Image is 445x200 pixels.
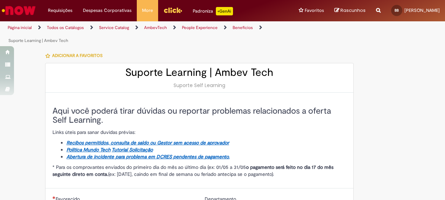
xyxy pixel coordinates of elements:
[66,147,111,153] a: Política Mundo Tech
[52,53,103,58] span: Adicionar a Favoritos
[52,129,346,136] p: Links úteis para sanar duvidas prévias:
[8,25,32,30] a: Página inicial
[5,21,291,47] ul: Trilhas de página
[8,38,68,43] a: Suporte Learning | Ambev Tech
[52,107,346,125] h3: Aqui você poderá tirar dúvidas ou reportar problemas relacionados a oferta Self Learning.
[216,7,233,15] p: +GenAi
[163,5,182,15] img: click_logo_yellow_360x200.png
[52,196,56,199] span: Obrigatório Preenchido
[66,140,229,146] a: Recibos permitidos, consulta de saldo ou Gestor sem acesso de aprovador
[52,164,346,178] p: * Para os comprovantes enviados do primeiro dia do mês ao último dia (ex: 01/05 a 31/05 (ex: [DAT...
[112,147,153,153] a: Tutorial Solicitação
[193,7,233,15] div: Padroniza
[99,25,129,30] a: Service Catalog
[334,7,366,14] a: Rascunhos
[340,7,366,14] span: Rascunhos
[144,25,167,30] a: AmbevTech
[142,7,153,14] span: More
[233,25,253,30] a: Benefícios
[66,153,229,160] a: Abertura de incidente para problema em DCRES pendentes de pagamento.
[305,7,324,14] span: Favoritos
[45,48,106,63] button: Adicionar a Favoritos
[182,25,218,30] a: People Experience
[1,3,37,17] img: ServiceNow
[47,25,84,30] a: Todos os Catálogos
[48,7,72,14] span: Requisições
[52,67,346,78] h2: Suporte Learning | Ambev Tech
[83,7,132,14] span: Despesas Corporativas
[52,82,346,89] div: Suporte Self Learning
[395,8,399,13] span: BB
[52,164,333,177] strong: o pagamento será feito no dia 17 do mês seguinte direto em conta.
[404,7,440,13] span: [PERSON_NAME]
